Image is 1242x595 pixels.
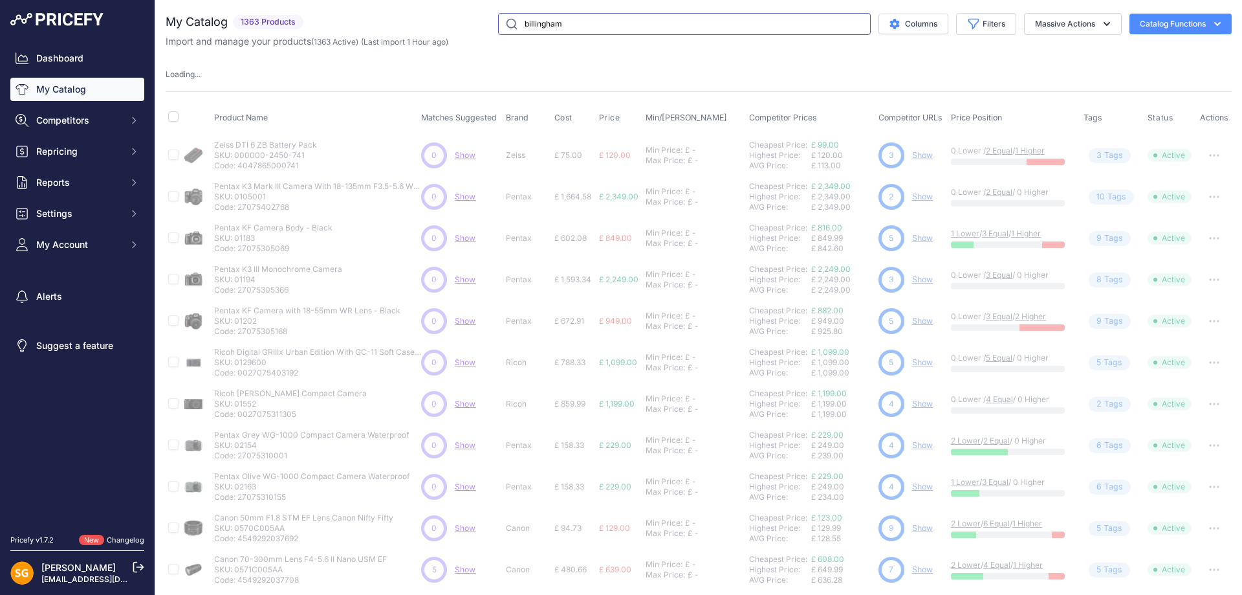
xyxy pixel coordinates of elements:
[951,353,1071,363] p: 0 Lower / / 0 Higher
[36,176,121,189] span: Reports
[10,334,144,357] a: Suggest a feature
[811,326,873,337] div: £ 925.80
[749,161,811,171] div: AVG Price:
[889,232,893,244] span: 5
[599,192,638,201] span: £ 2,349.00
[599,357,637,367] span: £ 1,099.00
[646,352,682,363] div: Min Price:
[749,316,811,326] div: Highest Price:
[455,275,475,284] a: Show
[455,192,475,201] a: Show
[912,399,933,409] a: Show
[431,150,437,161] span: 0
[951,146,1071,156] p: 0 Lower / /
[455,233,475,243] span: Show
[811,554,844,564] a: £ 608.00
[1118,274,1123,286] span: s
[506,150,549,161] p: Zeiss
[692,280,699,290] div: -
[690,435,696,445] div: -
[749,306,807,315] a: Cheapest Price:
[10,109,144,132] button: Competitors
[1096,440,1102,452] span: 6
[214,388,367,399] p: Ricoh [PERSON_NAME] Compact Camera
[690,269,696,280] div: -
[749,471,807,481] a: Cheapest Price:
[986,146,1012,155] a: 2 Equal
[455,150,475,160] span: Show
[811,430,844,440] a: £ 229.00
[688,321,692,331] div: £
[214,150,317,161] p: SKU: 000000-2450-741
[685,186,690,197] div: £
[811,316,844,326] span: £ 949.00
[646,321,685,331] div: Max Price:
[1148,232,1192,245] span: Active
[692,238,699,249] div: -
[912,357,933,367] a: Show
[951,477,979,487] a: 1 Lower
[214,233,332,243] p: SKU: 01183
[195,69,201,79] span: ...
[951,436,1071,446] p: / / 0 Higher
[986,270,1012,280] a: 3 Equal
[889,315,893,327] span: 5
[692,404,699,414] div: -
[646,311,682,321] div: Min Price:
[214,264,342,275] p: Pentax K3 III Monochrome Camera
[10,47,144,70] a: Dashboard
[10,171,144,194] button: Reports
[431,274,437,286] span: 0
[214,140,317,150] p: Zeiss DTI 6 ZB Battery Pack
[986,394,1013,404] a: 4 Equal
[1015,311,1046,321] a: 2 Higher
[1089,231,1131,246] span: Tag
[1148,113,1176,123] button: Status
[554,192,591,201] span: £ 1,664.58
[646,280,685,290] div: Max Price:
[749,243,811,254] div: AVG Price:
[554,316,584,326] span: £ 672.91
[166,35,448,48] p: Import and manage your products
[455,523,475,533] a: Show
[36,207,121,220] span: Settings
[1089,438,1131,453] span: Tag
[951,560,981,570] a: 2 Lower
[1013,560,1043,570] a: 1 Higher
[455,482,475,491] a: Show
[455,316,475,326] span: Show
[1148,113,1173,123] span: Status
[951,113,1002,122] span: Price Position
[749,440,811,451] div: Highest Price:
[646,145,682,155] div: Min Price:
[986,187,1012,197] a: 2 Equal
[1096,232,1102,245] span: 9
[749,388,807,398] a: Cheapest Price:
[1118,232,1123,245] span: s
[1089,273,1131,287] span: Tag
[1148,273,1192,286] span: Active
[811,223,842,232] a: £ 816.00
[1089,355,1130,370] span: Tag
[214,223,332,233] p: Pentax KF Camera Body - Black
[690,352,696,363] div: -
[646,394,682,404] div: Min Price:
[554,150,582,160] span: £ 75.00
[912,316,933,326] a: Show
[214,399,367,409] p: SKU: 01552
[688,197,692,207] div: £
[166,13,228,31] h2: My Catalog
[214,357,421,368] p: SKU: 0129600
[233,15,303,30] span: 1363 Products
[214,285,342,295] p: Code: 27075305366
[749,285,811,295] div: AVG Price:
[692,321,699,331] div: -
[912,275,933,284] a: Show
[506,357,549,368] p: Ricoh
[107,535,144,544] a: Changelog
[214,181,421,192] p: Pentax K3 Mark III Camera With 18-135mm F3.5-5.6 WR Lens
[912,523,933,533] a: Show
